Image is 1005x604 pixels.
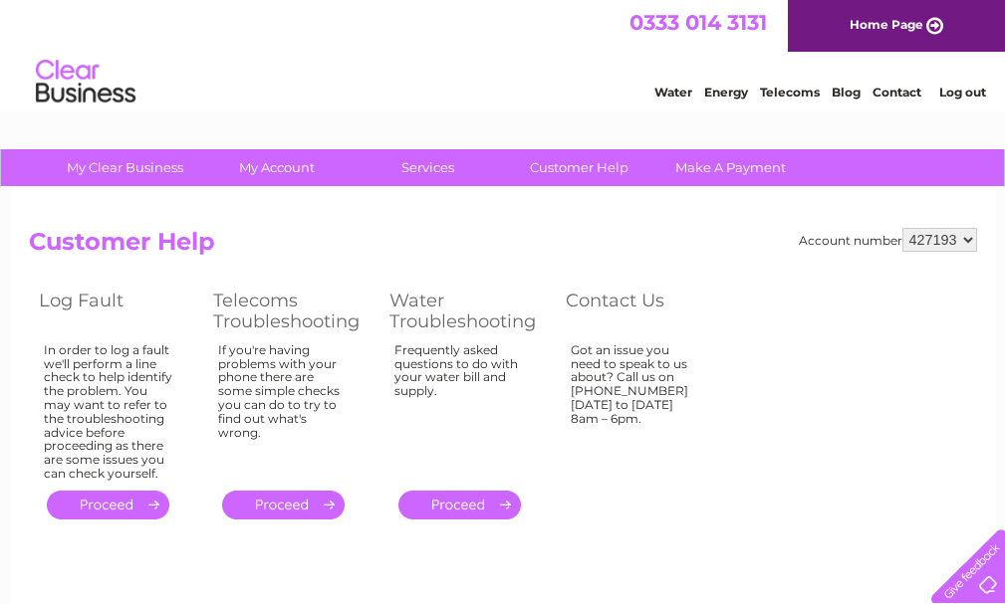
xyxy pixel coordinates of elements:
th: Contact Us [556,285,730,337]
a: My Clear Business [43,149,207,186]
h2: Customer Help [29,228,977,266]
a: Contact [873,85,921,100]
th: Telecoms Troubleshooting [203,285,379,337]
a: . [222,491,345,519]
a: Services [346,149,510,186]
img: logo.png [35,52,136,112]
th: Water Troubleshooting [379,285,556,337]
a: Energy [704,85,748,100]
a: . [47,491,169,519]
a: Blog [832,85,861,100]
a: My Account [194,149,359,186]
div: In order to log a fault we'll perform a line check to help identify the problem. You may want to ... [44,343,173,481]
div: If you're having problems with your phone there are some simple checks you can do to try to find ... [218,343,350,473]
a: Water [654,85,692,100]
div: Clear Business is a trading name of Verastar Limited (registered in [GEOGRAPHIC_DATA] No. 3667643... [33,11,974,97]
a: Log out [939,85,986,100]
div: Account number [799,228,977,252]
div: Frequently asked questions to do with your water bill and supply. [394,343,526,473]
a: Customer Help [497,149,661,186]
a: 0333 014 3131 [629,10,767,35]
th: Log Fault [29,285,203,337]
div: Got an issue you need to speak to us about? Call us on [PHONE_NUMBER] [DATE] to [DATE] 8am – 6pm. [571,343,700,473]
a: . [398,491,521,519]
a: Make A Payment [648,149,813,186]
a: Telecoms [760,85,820,100]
